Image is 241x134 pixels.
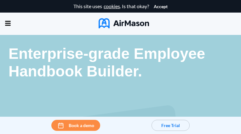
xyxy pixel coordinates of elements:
a: cookies [104,3,120,9]
button: Free Trial [152,120,190,131]
button: Book a demo [51,120,100,131]
p: Enterprise-grade Employee Handbook Builder. [9,45,232,80]
button: Accept cookies [154,4,168,9]
img: AirMason Logo [99,18,149,28]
